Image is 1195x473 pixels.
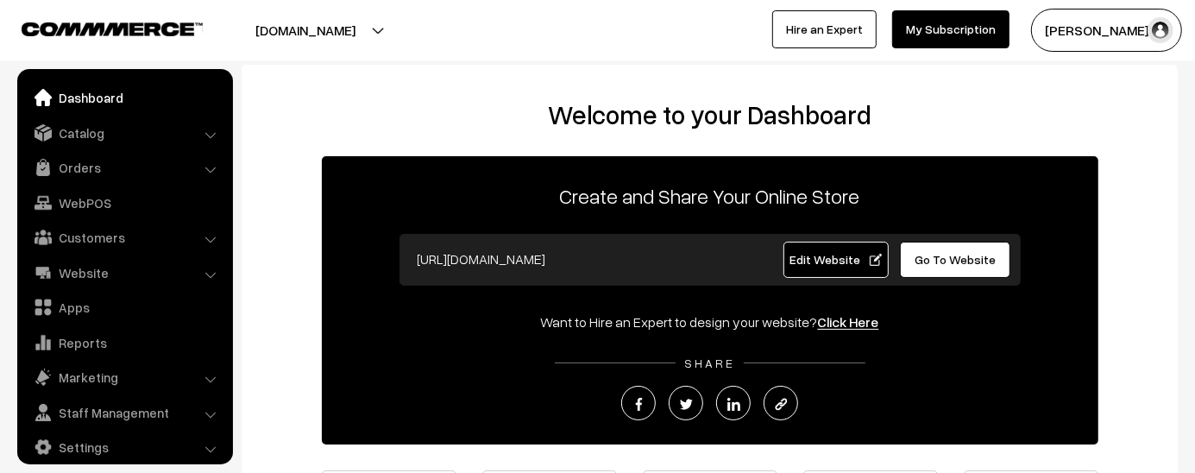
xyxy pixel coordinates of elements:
a: Edit Website [783,242,889,278]
a: COMMMERCE [22,17,173,38]
img: user [1148,17,1173,43]
a: Orders [22,152,227,183]
span: Edit Website [789,252,882,267]
img: COMMMERCE [22,22,203,35]
a: Staff Management [22,397,227,428]
p: Create and Share Your Online Store [322,180,1098,211]
button: [DOMAIN_NAME] [195,9,416,52]
span: Go To Website [915,252,996,267]
a: My Subscription [892,10,1009,48]
a: Website [22,257,227,288]
a: WebPOS [22,187,227,218]
button: [PERSON_NAME] S… [1031,9,1182,52]
h2: Welcome to your Dashboard [259,99,1160,130]
span: SHARE [676,356,744,370]
a: Apps [22,292,227,323]
a: Dashboard [22,82,227,113]
a: Marketing [22,362,227,393]
a: Click Here [818,313,879,331]
a: Settings [22,432,227,463]
a: Catalog [22,117,227,148]
a: Reports [22,327,227,358]
a: Customers [22,222,227,253]
div: Want to Hire an Expert to design your website? [322,312,1098,332]
a: Hire an Expert [772,10,877,48]
a: Go To Website [900,242,1011,278]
